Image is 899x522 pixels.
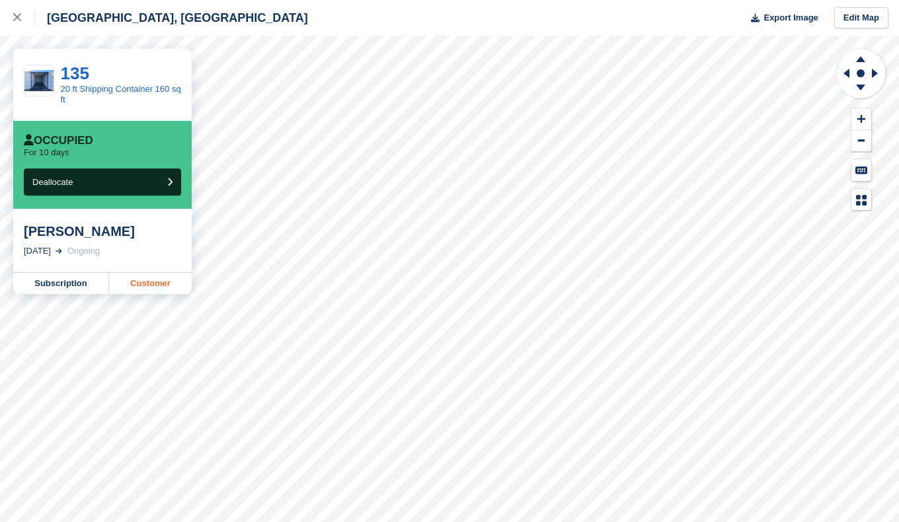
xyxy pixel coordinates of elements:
span: Deallocate [32,177,73,187]
button: Export Image [743,7,818,29]
a: Edit Map [834,7,888,29]
a: Customer [109,273,192,294]
button: Deallocate [24,168,181,196]
button: Zoom Out [851,130,871,152]
a: 20 ft Shipping Container 160 sq ft [61,84,181,104]
div: [PERSON_NAME] [24,223,181,239]
div: [GEOGRAPHIC_DATA], [GEOGRAPHIC_DATA] [35,10,308,26]
button: Map Legend [851,189,871,211]
div: [DATE] [24,244,51,258]
div: Occupied [24,134,93,147]
div: Ongoing [67,244,100,258]
img: 20191002_132807987_iOS.jpg [24,70,54,92]
img: arrow-right-light-icn-cde0832a797a2874e46488d9cf13f60e5c3a73dbe684e267c42b8395dfbc2abf.svg [56,248,62,254]
a: 135 [61,63,89,83]
span: Export Image [763,11,818,24]
p: For 10 days [24,147,69,158]
button: Keyboard Shortcuts [851,159,871,181]
button: Zoom In [851,108,871,130]
a: Subscription [13,273,109,294]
